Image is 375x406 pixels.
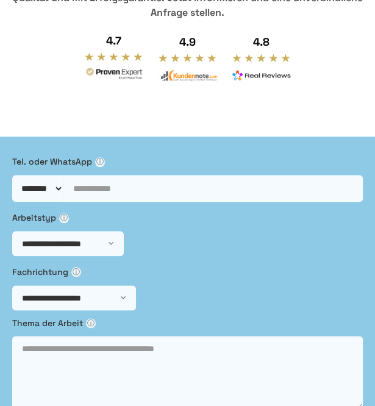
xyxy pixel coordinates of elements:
[71,267,81,277] span: ⓘ
[59,213,69,223] span: ⓘ
[232,69,291,81] img: realreviews
[232,53,291,63] img: stars
[85,66,143,82] img: provenexpert
[86,318,96,328] span: ⓘ
[84,52,143,62] img: stars
[232,35,291,49] div: 4.8
[158,35,217,49] div: 4.9
[12,316,363,330] label: Thema der Arbeit
[159,69,217,81] img: kundennote
[95,157,105,167] span: ⓘ
[158,53,217,63] img: stars
[84,34,143,48] div: 4.7
[12,211,363,224] label: Arbeitstyp
[12,265,363,279] label: Fachrichtung
[12,155,363,168] label: Tel. oder WhatsApp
